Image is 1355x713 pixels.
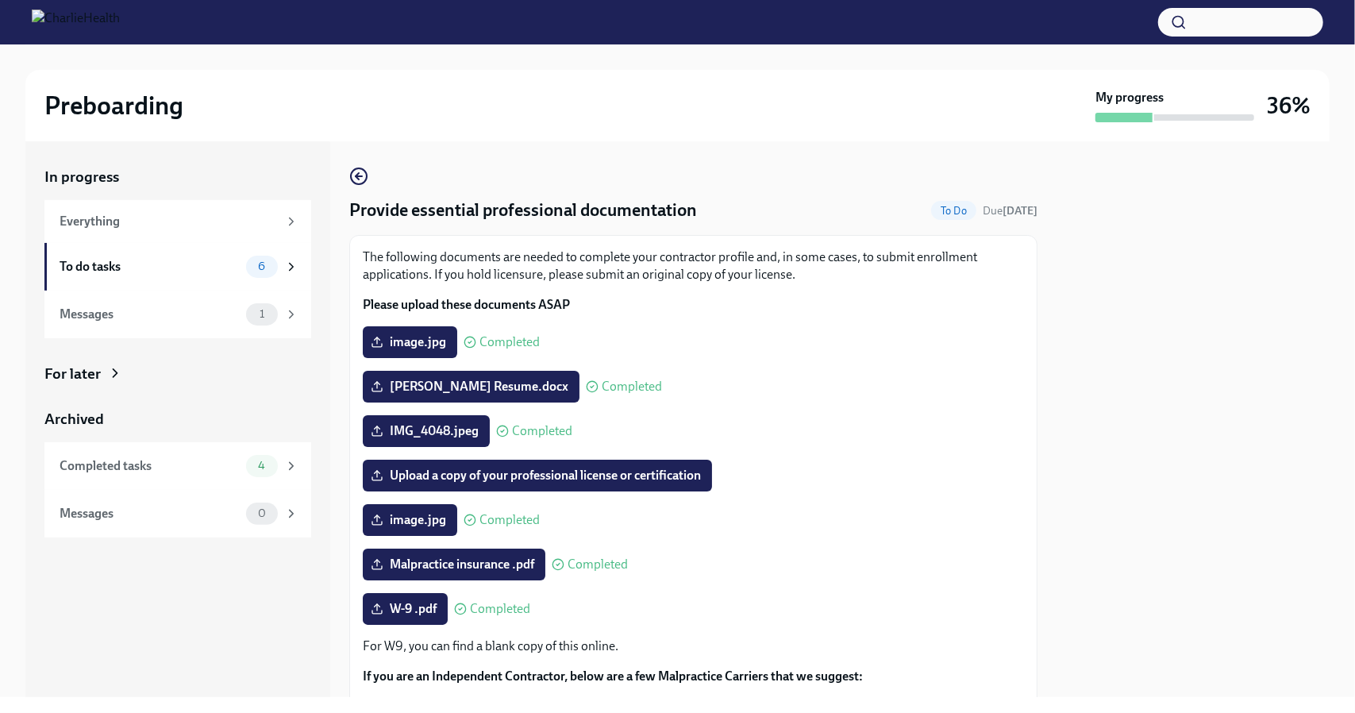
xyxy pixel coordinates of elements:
strong: My progress [1095,89,1164,106]
span: Malpractice insurance .pdf [374,557,534,572]
p: The following documents are needed to complete your contractor profile and, in some cases, to sub... [363,249,1024,283]
span: image.jpg [374,334,446,350]
h4: Provide essential professional documentation [349,198,697,222]
div: Messages [60,505,240,522]
p: For W9, you can find a blank copy of this online. [363,638,1024,655]
label: W-9 .pdf [363,593,448,625]
a: In progress [44,167,311,187]
span: Upload a copy of your professional license or certification [374,468,701,484]
a: Everything [44,200,311,243]
a: Completed tasks4 [44,442,311,490]
span: Completed [512,425,572,437]
a: Messages0 [44,490,311,538]
div: Everything [60,213,278,230]
h2: Preboarding [44,90,183,121]
span: 4 [248,460,275,472]
label: Upload a copy of your professional license or certification [363,460,712,491]
a: To do tasks6 [44,243,311,291]
label: image.jpg [363,326,457,358]
span: IMG_4048.jpeg [374,423,479,439]
span: August 24th, 2025 08:00 [983,203,1037,218]
label: [PERSON_NAME] Resume.docx [363,371,579,403]
span: Completed [479,336,540,349]
span: 1 [250,308,274,320]
strong: Please upload these documents ASAP [363,297,570,312]
span: Due [983,204,1037,218]
a: Archived [44,409,311,430]
div: To do tasks [60,258,240,276]
a: For later [44,364,311,384]
h3: 36% [1267,91,1311,120]
span: Completed [479,514,540,526]
strong: [DATE] [1003,204,1037,218]
img: CharlieHealth [32,10,120,35]
span: 0 [248,507,275,519]
label: IMG_4048.jpeg [363,415,490,447]
span: 6 [248,260,275,272]
div: For later [44,364,101,384]
span: To Do [931,205,976,217]
label: image.jpg [363,504,457,536]
span: W-9 .pdf [374,601,437,617]
a: Messages1 [44,291,311,338]
div: Completed tasks [60,457,240,475]
span: Completed [602,380,662,393]
label: Malpractice insurance .pdf [363,549,545,580]
span: image.jpg [374,512,446,528]
span: Completed [470,603,530,615]
span: [PERSON_NAME] Resume.docx [374,379,568,395]
div: Messages [60,306,240,323]
strong: If you are an Independent Contractor, below are a few Malpractice Carriers that we suggest: [363,669,863,684]
span: Completed [568,558,628,571]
